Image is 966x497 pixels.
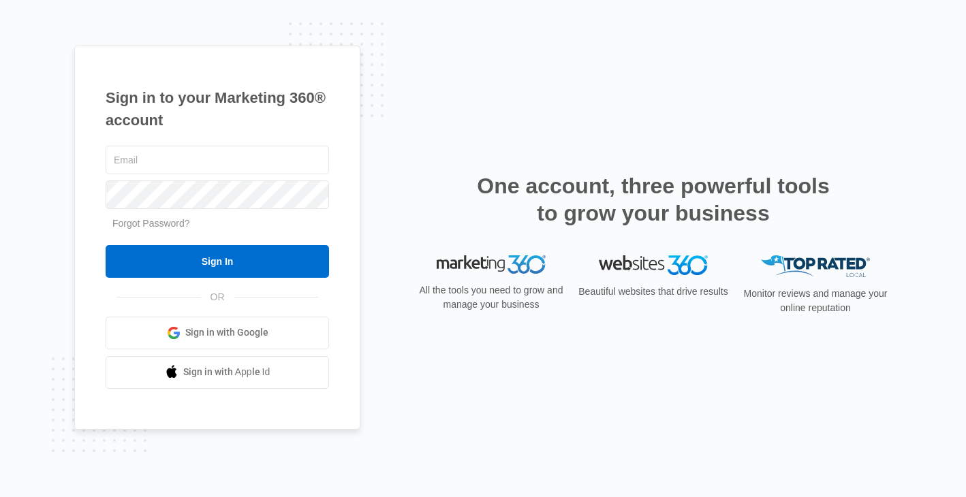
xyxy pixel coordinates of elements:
[201,290,234,304] span: OR
[761,255,870,278] img: Top Rated Local
[185,325,268,340] span: Sign in with Google
[106,86,329,131] h1: Sign in to your Marketing 360® account
[437,255,546,274] img: Marketing 360
[106,317,329,349] a: Sign in with Google
[415,283,567,312] p: All the tools you need to grow and manage your business
[599,255,708,275] img: Websites 360
[577,285,730,299] p: Beautiful websites that drive results
[739,287,892,315] p: Monitor reviews and manage your online reputation
[112,218,190,229] a: Forgot Password?
[183,365,270,379] span: Sign in with Apple Id
[473,172,834,227] h2: One account, three powerful tools to grow your business
[106,245,329,278] input: Sign In
[106,146,329,174] input: Email
[106,356,329,389] a: Sign in with Apple Id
